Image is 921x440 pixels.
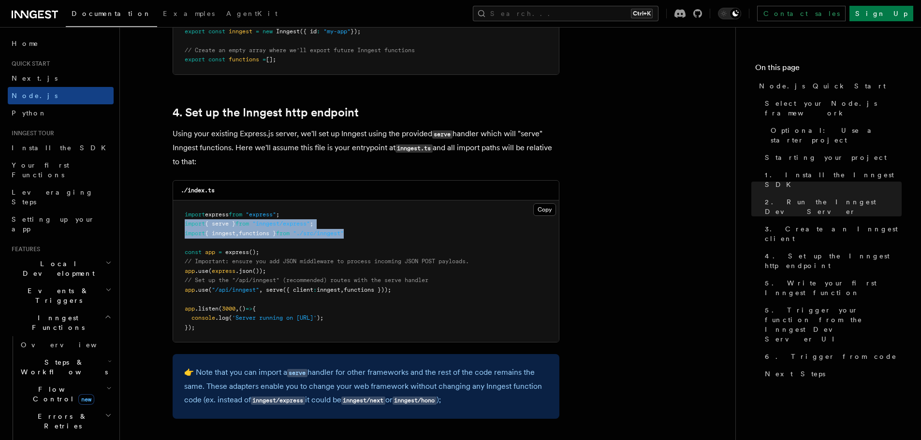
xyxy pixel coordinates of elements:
[8,60,50,68] span: Quick start
[8,129,54,137] span: Inngest tour
[761,247,902,274] a: 4. Set up the Inngest http endpoint
[185,220,205,227] span: import
[12,92,58,99] span: Node.js
[208,28,225,35] span: const
[287,369,307,377] code: serve
[765,197,902,216] span: 2. Run the Inngest Dev Server
[313,286,317,293] span: :
[252,220,310,227] span: "inngest/express"
[432,130,453,139] code: serve
[12,144,112,152] span: Install the SDK
[78,394,94,405] span: new
[215,314,229,321] span: .log
[631,9,653,18] kbd: Ctrl+K
[8,282,114,309] button: Events & Triggers
[185,230,205,237] span: import
[225,249,249,255] span: express
[12,39,39,48] span: Home
[17,408,114,435] button: Errors & Retries
[761,166,902,193] a: 1. Install the Inngest SDK
[205,230,235,237] span: { inngest
[849,6,913,21] a: Sign Up
[341,397,385,405] code: inngest/next
[17,336,114,354] a: Overview
[12,188,93,206] span: Leveraging Steps
[266,286,283,293] span: serve
[212,268,235,274] span: express
[761,301,902,348] a: 5. Trigger your function from the Inngest Dev Server UI
[66,3,157,27] a: Documentation
[235,305,239,312] span: ,
[185,28,205,35] span: export
[8,309,114,336] button: Inngest Functions
[310,220,313,227] span: ;
[340,286,344,293] span: ,
[205,249,215,255] span: app
[8,156,114,184] a: Your first Functions
[765,170,902,189] span: 1. Install the Inngest SDK
[765,369,825,379] span: Next Steps
[219,305,222,312] span: (
[287,368,307,377] a: serve
[771,126,902,145] span: Optional: Use a starter project
[323,28,351,35] span: "my-app"
[351,28,361,35] span: });
[8,104,114,122] a: Python
[263,56,266,63] span: =
[185,324,195,331] span: });
[229,314,232,321] span: (
[761,95,902,122] a: Select your Node.js framework
[761,193,902,220] a: 2. Run the Inngest Dev Server
[163,10,215,17] span: Examples
[276,211,279,218] span: ;
[300,28,317,35] span: ({ id
[765,352,897,361] span: 6. Trigger from code
[72,10,151,17] span: Documentation
[761,149,902,166] a: Starting your project
[276,28,300,35] span: Inngest
[185,56,205,63] span: export
[755,62,902,77] h4: On this page
[239,305,246,312] span: ()
[8,255,114,282] button: Local Development
[173,106,359,119] a: 4. Set up the Inngest http endpoint
[8,70,114,87] a: Next.js
[765,278,902,298] span: 5. Write your first Inngest function
[395,144,433,153] code: inngest.ts
[185,249,202,255] span: const
[185,47,415,54] span: // Create an empty array where we'll export future Inngest functions
[12,161,69,179] span: Your first Functions
[344,286,391,293] span: functions }));
[208,268,212,274] span: (
[17,412,105,431] span: Errors & Retries
[195,286,208,293] span: .use
[8,139,114,156] a: Install the SDK
[21,341,120,349] span: Overview
[8,259,105,278] span: Local Development
[256,28,259,35] span: =
[767,122,902,149] a: Optional: Use a starter project
[212,286,259,293] span: "/api/inngest"
[8,35,114,52] a: Home
[757,6,846,21] a: Contact sales
[317,314,323,321] span: );
[8,245,40,253] span: Features
[317,286,340,293] span: inngest
[205,211,229,218] span: express
[259,286,263,293] span: ,
[8,87,114,104] a: Node.js
[208,56,225,63] span: const
[755,77,902,95] a: Node.js Quick Start
[8,211,114,238] a: Setting up your app
[232,314,317,321] span: 'Server running on [URL]'
[761,365,902,383] a: Next Steps
[181,187,215,194] code: ./index.ts
[393,397,437,405] code: inngest/hono
[765,153,887,162] span: Starting your project
[765,305,902,344] span: 5. Trigger your function from the Inngest Dev Server UI
[283,286,313,293] span: ({ client
[185,258,469,265] span: // Important: ensure you add JSON middleware to process incoming JSON POST payloads.
[229,211,242,218] span: from
[765,224,902,243] span: 3. Create an Inngest client
[12,74,58,82] span: Next.js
